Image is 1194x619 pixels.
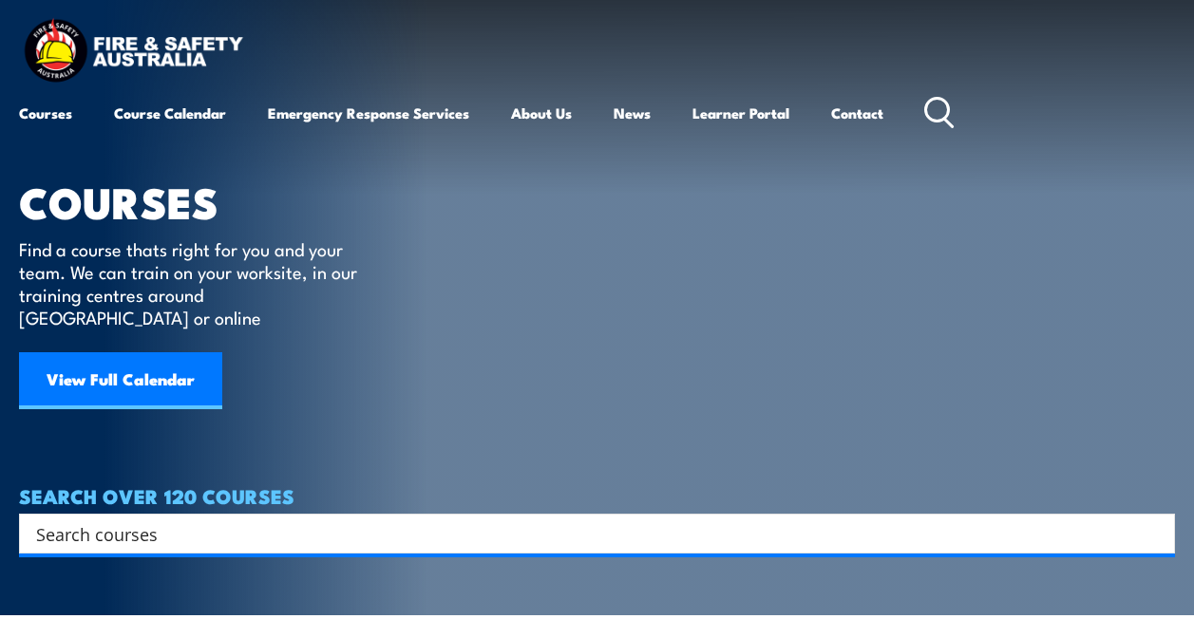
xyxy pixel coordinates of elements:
input: Search input [36,519,1133,548]
h4: SEARCH OVER 120 COURSES [19,485,1175,506]
a: Contact [831,90,883,136]
a: Courses [19,90,72,136]
button: Search magnifier button [1142,520,1168,547]
a: Course Calendar [114,90,226,136]
a: About Us [511,90,572,136]
a: Emergency Response Services [268,90,469,136]
a: News [614,90,651,136]
a: View Full Calendar [19,352,222,409]
h1: COURSES [19,182,385,219]
form: Search form [40,520,1137,547]
p: Find a course thats right for you and your team. We can train on your worksite, in our training c... [19,237,366,328]
a: Learner Portal [692,90,789,136]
